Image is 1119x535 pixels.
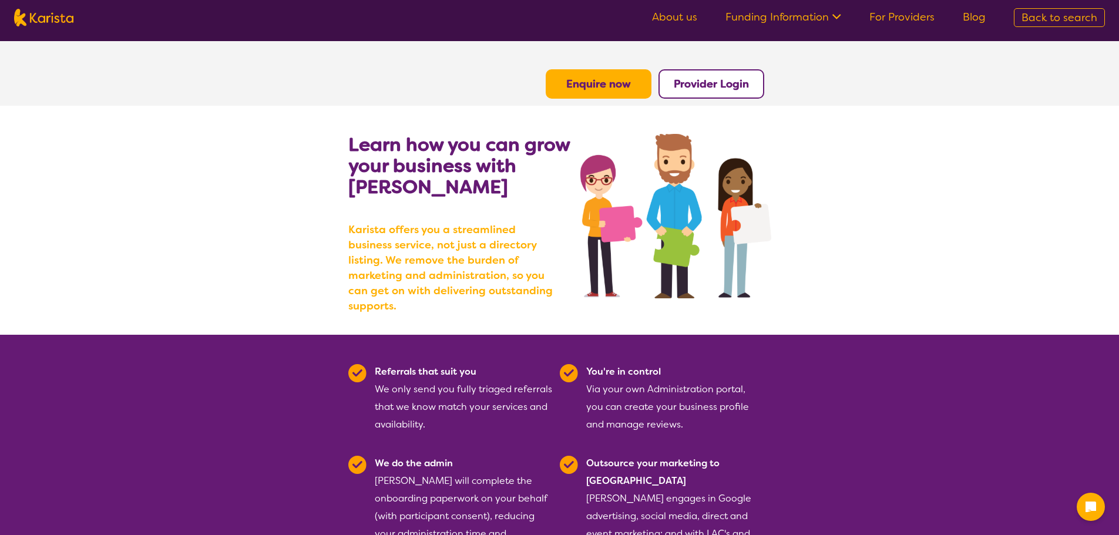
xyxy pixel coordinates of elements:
[560,456,578,474] img: Tick
[375,365,476,378] b: Referrals that suit you
[1014,8,1105,27] a: Back to search
[586,457,720,487] b: Outsource your marketing to [GEOGRAPHIC_DATA]
[1021,11,1097,25] span: Back to search
[560,364,578,382] img: Tick
[375,363,553,433] div: We only send you fully triaged referrals that we know match your services and availability.
[14,9,73,26] img: Karista logo
[725,10,841,24] a: Funding Information
[566,77,631,91] a: Enquire now
[348,222,560,314] b: Karista offers you a streamlined business service, not just a directory listing. We remove the bu...
[375,457,453,469] b: We do the admin
[963,10,986,24] a: Blog
[586,363,764,433] div: Via your own Administration portal, you can create your business profile and manage reviews.
[348,364,367,382] img: Tick
[348,132,570,199] b: Learn how you can grow your business with [PERSON_NAME]
[652,10,697,24] a: About us
[580,134,771,298] img: grow your business with Karista
[348,456,367,474] img: Tick
[658,69,764,99] button: Provider Login
[674,77,749,91] a: Provider Login
[869,10,935,24] a: For Providers
[546,69,651,99] button: Enquire now
[586,365,661,378] b: You're in control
